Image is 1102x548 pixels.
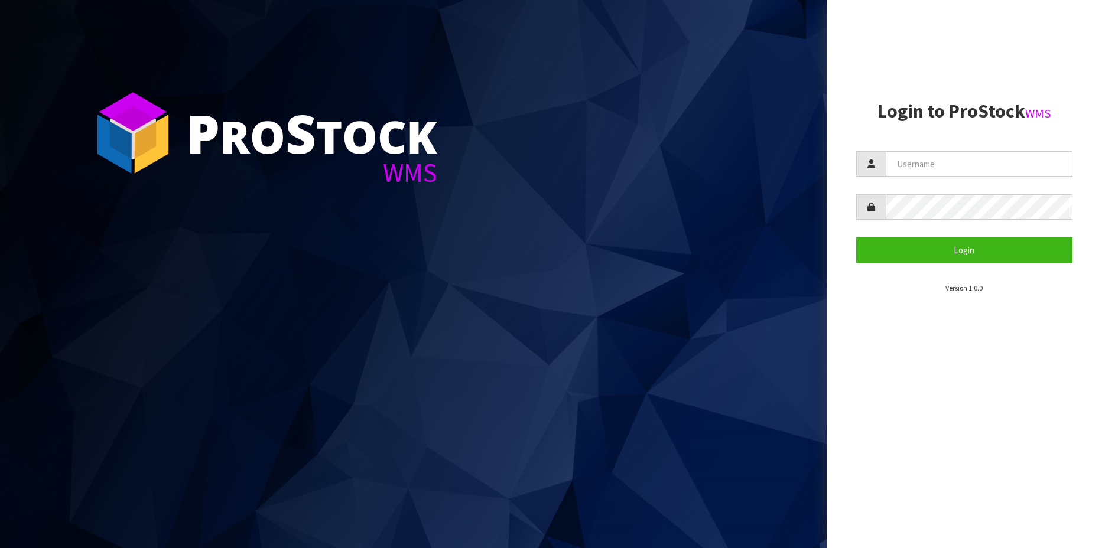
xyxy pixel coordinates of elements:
input: Username [886,151,1072,177]
img: ProStock Cube [89,89,177,177]
div: WMS [186,159,437,186]
button: Login [856,237,1072,263]
div: ro tock [186,106,437,159]
span: P [186,97,220,169]
span: S [285,97,316,169]
h2: Login to ProStock [856,101,1072,122]
small: Version 1.0.0 [945,283,983,292]
small: WMS [1025,106,1051,121]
